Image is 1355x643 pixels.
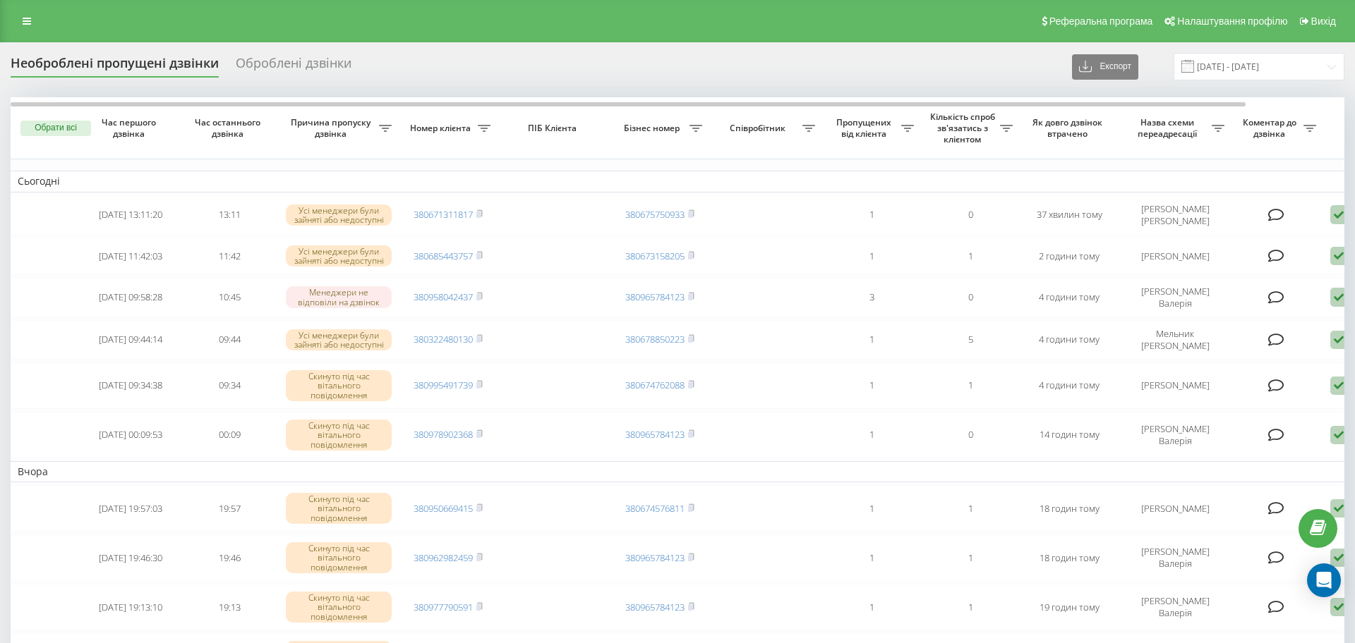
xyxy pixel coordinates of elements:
[191,117,267,139] span: Час останнього дзвінка
[921,412,1020,458] td: 0
[236,56,351,78] div: Оброблені дзвінки
[286,592,392,623] div: Скинуто під час вітального повідомлення
[921,320,1020,360] td: 5
[625,551,685,564] a: 380965784123
[1119,412,1231,458] td: [PERSON_NAME] Валерія
[1119,485,1231,532] td: [PERSON_NAME]
[1177,16,1287,27] span: Налаштування профілю
[822,584,921,630] td: 1
[625,333,685,345] a: 380678850223
[625,601,685,613] a: 380965784123
[1049,16,1153,27] span: Реферальна програма
[1020,238,1119,275] td: 2 години тому
[1020,534,1119,581] td: 18 годин тому
[1031,117,1107,139] span: Як довго дзвінок втрачено
[1119,584,1231,630] td: [PERSON_NAME] Валерія
[921,238,1020,275] td: 1
[414,208,473,221] a: 380671311817
[625,250,685,262] a: 380673158205
[625,502,685,515] a: 380674576811
[81,195,180,235] td: [DATE] 13:11:20
[406,123,478,134] span: Номер клієнта
[921,534,1020,581] td: 1
[1020,584,1119,630] td: 19 годин тому
[1119,362,1231,409] td: [PERSON_NAME]
[414,601,473,613] a: 380977790591
[180,584,279,630] td: 19:13
[414,379,473,391] a: 380995491739
[81,584,180,630] td: [DATE] 19:13:10
[1119,320,1231,360] td: Мельник [PERSON_NAME]
[625,208,685,221] a: 380675750933
[1119,238,1231,275] td: [PERSON_NAME]
[81,534,180,581] td: [DATE] 19:46:30
[822,238,921,275] td: 1
[921,195,1020,235] td: 0
[414,502,473,515] a: 380950669415
[286,493,392,524] div: Скинуто під час вітального повідомлення
[618,123,689,134] span: Бізнес номер
[286,329,392,350] div: Усі менеджери були зайняті або недоступні
[822,534,921,581] td: 1
[81,485,180,532] td: [DATE] 19:57:03
[822,412,921,458] td: 1
[822,320,921,360] td: 1
[414,290,473,303] a: 380958042437
[286,117,379,139] span: Причина пропуску дзвінка
[414,551,473,564] a: 380962982459
[1307,563,1341,597] div: Open Intercom Messenger
[286,286,392,307] div: Менеджери не відповіли на дзвінок
[822,195,921,235] td: 1
[81,238,180,275] td: [DATE] 11:42:03
[1126,117,1212,139] span: Назва схеми переадресації
[286,542,392,573] div: Скинуто під час вітального повідомлення
[1020,362,1119,409] td: 4 години тому
[414,333,473,345] a: 380322480130
[1020,320,1119,360] td: 4 години тому
[829,117,901,139] span: Пропущених від клієнта
[180,485,279,532] td: 19:57
[180,534,279,581] td: 19:46
[625,379,685,391] a: 380674762088
[510,123,598,134] span: ПІБ Клієнта
[921,278,1020,317] td: 0
[1311,16,1336,27] span: Вихід
[286,370,392,401] div: Скинуто під час вітального повідомлення
[81,362,180,409] td: [DATE] 09:34:38
[822,278,921,317] td: 3
[1020,278,1119,317] td: 4 години тому
[1119,278,1231,317] td: [PERSON_NAME] Валерія
[180,362,279,409] td: 09:34
[822,485,921,532] td: 1
[921,485,1020,532] td: 1
[180,278,279,317] td: 10:45
[414,428,473,441] a: 380978902368
[286,245,392,267] div: Усі менеджери були зайняті або недоступні
[822,362,921,409] td: 1
[921,584,1020,630] td: 1
[414,250,473,262] a: 380685443757
[1119,195,1231,235] td: [PERSON_NAME] [PERSON_NAME]
[928,111,1000,145] span: Кількість спроб зв'язатись з клієнтом
[1020,485,1119,532] td: 18 годин тому
[1119,534,1231,581] td: [PERSON_NAME] Валерія
[180,238,279,275] td: 11:42
[1072,54,1138,80] button: Експорт
[20,121,91,136] button: Обрати всі
[716,123,802,134] span: Співробітник
[81,412,180,458] td: [DATE] 00:09:53
[180,412,279,458] td: 00:09
[1020,412,1119,458] td: 14 годин тому
[286,204,392,226] div: Усі менеджери були зайняті або недоступні
[11,56,219,78] div: Необроблені пропущені дзвінки
[625,428,685,441] a: 380965784123
[81,320,180,360] td: [DATE] 09:44:14
[921,362,1020,409] td: 1
[180,195,279,235] td: 13:11
[92,117,169,139] span: Час першого дзвінка
[1239,117,1303,139] span: Коментар до дзвінка
[1020,195,1119,235] td: 37 хвилин тому
[81,278,180,317] td: [DATE] 09:58:28
[286,420,392,451] div: Скинуто під час вітального повідомлення
[180,320,279,360] td: 09:44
